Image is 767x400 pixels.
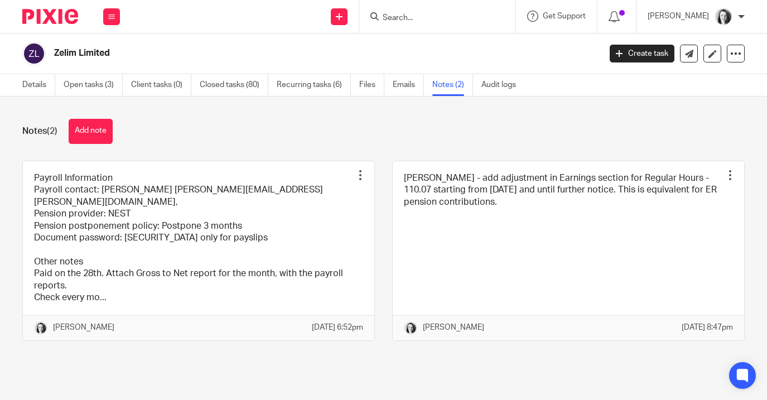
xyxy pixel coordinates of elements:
p: [PERSON_NAME] [648,11,709,22]
p: [DATE] 8:47pm [682,322,733,333]
p: [PERSON_NAME] [423,322,484,333]
img: T1JH8BBNX-UMG48CW64-d2649b4fbe26-512.png [34,321,47,335]
a: Notes (2) [432,74,473,96]
img: T1JH8BBNX-UMG48CW64-d2649b4fbe26-512.png [404,321,417,335]
span: Get Support [543,12,586,20]
span: (2) [47,127,57,136]
a: Closed tasks (80) [200,74,268,96]
p: [PERSON_NAME] [53,322,114,333]
button: Add note [69,119,113,144]
h2: Zelim Limited [54,47,485,59]
input: Search [382,13,482,23]
a: Client tasks (0) [131,74,191,96]
a: Files [359,74,384,96]
a: Audit logs [481,74,524,96]
p: [DATE] 6:52pm [312,322,363,333]
a: Details [22,74,55,96]
img: T1JH8BBNX-UMG48CW64-d2649b4fbe26-512.png [715,8,732,26]
img: svg%3E [22,42,46,65]
a: Emails [393,74,424,96]
h1: Notes [22,126,57,137]
a: Create task [610,45,674,62]
a: Recurring tasks (6) [277,74,351,96]
a: Open tasks (3) [64,74,123,96]
img: Pixie [22,9,78,24]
